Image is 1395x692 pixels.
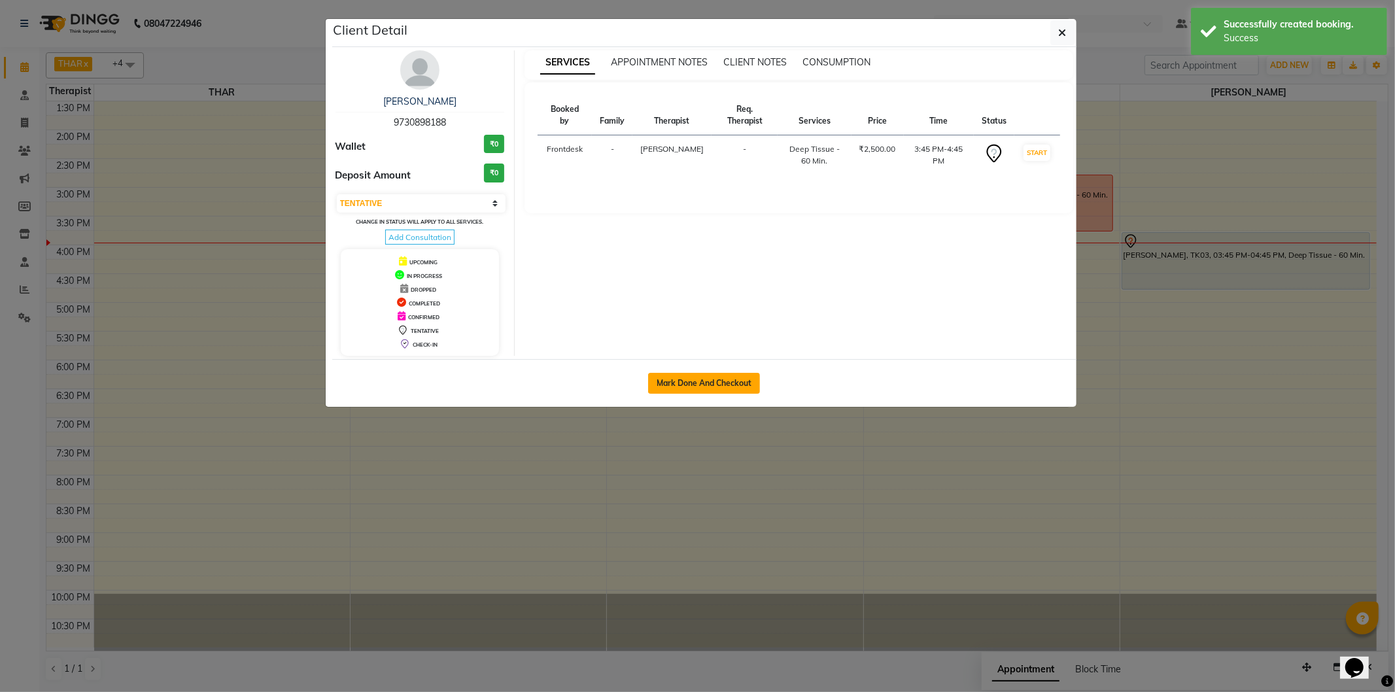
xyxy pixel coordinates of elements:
[484,135,504,154] h3: ₹0
[648,373,760,394] button: Mark Done And Checkout
[611,56,708,68] span: APPOINTMENT NOTES
[640,144,704,154] span: [PERSON_NAME]
[592,135,632,175] td: -
[1224,31,1377,45] div: Success
[538,135,592,175] td: Frontdesk
[592,95,632,135] th: Family
[785,143,843,167] div: Deep Tissue - 60 Min.
[409,259,438,266] span: UPCOMING
[408,314,439,320] span: CONFIRMED
[356,218,483,225] small: Change in status will apply to all services.
[974,95,1014,135] th: Status
[1024,145,1050,161] button: START
[778,95,851,135] th: Services
[723,56,787,68] span: CLIENT NOTES
[411,328,439,334] span: TENTATIVE
[802,56,870,68] span: CONSUMPTION
[852,95,904,135] th: Price
[400,50,439,90] img: avatar
[540,51,595,75] span: SERVICES
[334,20,408,40] h5: Client Detail
[411,286,436,293] span: DROPPED
[712,135,778,175] td: -
[712,95,778,135] th: Req. Therapist
[859,143,896,155] div: ₹2,500.00
[385,230,455,245] span: Add Consultation
[409,300,440,307] span: COMPLETED
[538,95,592,135] th: Booked by
[1340,640,1382,679] iframe: chat widget
[904,95,974,135] th: Time
[904,135,974,175] td: 3:45 PM-4:45 PM
[383,95,456,107] a: [PERSON_NAME]
[336,168,411,183] span: Deposit Amount
[336,139,366,154] span: Wallet
[413,341,438,348] span: CHECK-IN
[632,95,712,135] th: Therapist
[1224,18,1377,31] div: Successfully created booking.
[407,273,442,279] span: IN PROGRESS
[484,164,504,182] h3: ₹0
[394,116,446,128] span: 9730898188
